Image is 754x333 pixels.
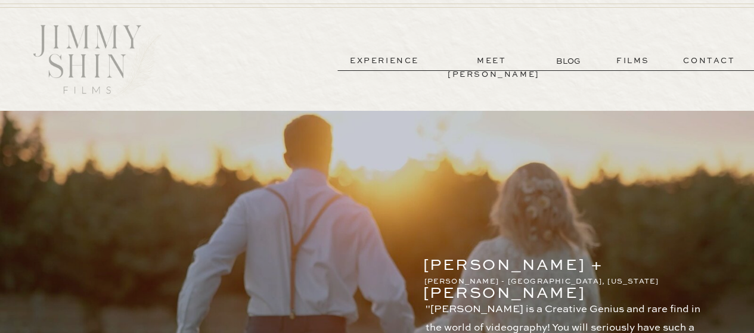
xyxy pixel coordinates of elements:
[604,54,662,68] a: films
[423,252,673,268] p: [PERSON_NAME] + [PERSON_NAME]
[340,54,429,68] a: experience
[666,54,752,68] a: contact
[556,55,583,67] a: BLOG
[448,54,536,68] a: meet [PERSON_NAME]
[424,276,674,287] p: [PERSON_NAME] - [GEOGRAPHIC_DATA], [US_STATE]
